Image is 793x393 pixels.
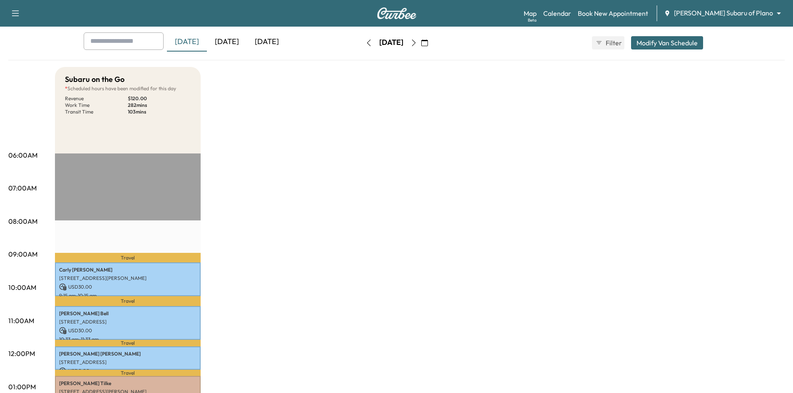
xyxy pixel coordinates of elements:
[8,382,36,392] p: 01:00PM
[8,216,37,226] p: 08:00AM
[167,32,207,52] div: [DATE]
[55,296,201,306] p: Travel
[65,109,128,115] p: Transit Time
[55,370,201,376] p: Travel
[8,183,37,193] p: 07:00AM
[524,8,537,18] a: MapBeta
[59,336,196,343] p: 10:33 am - 11:33 am
[59,380,196,387] p: [PERSON_NAME] Tilke
[65,102,128,109] p: Work Time
[377,7,417,19] img: Curbee Logo
[8,150,37,160] p: 06:00AM
[128,102,191,109] p: 282 mins
[128,95,191,102] p: $ 120.00
[674,8,773,18] span: [PERSON_NAME] Subaru of Plano
[247,32,287,52] div: [DATE]
[8,249,37,259] p: 09:00AM
[606,38,621,48] span: Filter
[528,17,537,23] div: Beta
[59,359,196,366] p: [STREET_ADDRESS]
[59,319,196,325] p: [STREET_ADDRESS]
[207,32,247,52] div: [DATE]
[592,36,624,49] button: Filter
[59,283,196,291] p: USD 30.00
[8,349,35,358] p: 12:00PM
[59,310,196,317] p: [PERSON_NAME] Bell
[65,85,191,92] p: Scheduled hours have been modified for this day
[578,8,648,18] a: Book New Appointment
[59,292,196,299] p: 9:15 am - 10:15 am
[55,253,201,262] p: Travel
[59,351,196,357] p: [PERSON_NAME] [PERSON_NAME]
[8,282,36,292] p: 10:00AM
[59,267,196,273] p: Carly [PERSON_NAME]
[65,95,128,102] p: Revenue
[55,340,201,346] p: Travel
[543,8,571,18] a: Calendar
[65,74,124,85] h5: Subaru on the Go
[128,109,191,115] p: 103 mins
[59,275,196,282] p: [STREET_ADDRESS][PERSON_NAME]
[379,37,403,48] div: [DATE]
[8,316,34,326] p: 11:00AM
[59,327,196,334] p: USD 30.00
[631,36,703,49] button: Modify Van Schedule
[59,367,196,375] p: USD 0.00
